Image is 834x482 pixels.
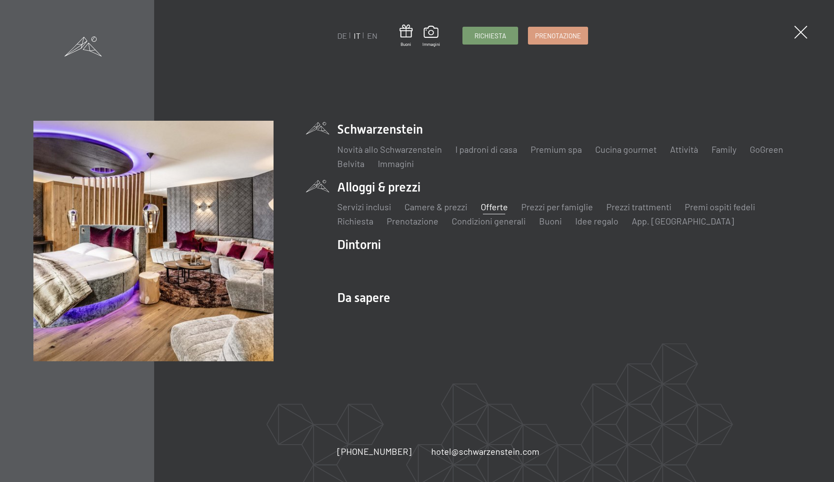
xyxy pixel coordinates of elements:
[539,216,562,226] a: Buoni
[337,445,412,457] a: [PHONE_NUMBER]
[337,446,412,457] span: [PHONE_NUMBER]
[535,31,581,41] span: Prenotazione
[670,144,698,155] a: Attività
[387,216,438,226] a: Prenotazione
[474,31,506,41] span: Richiesta
[405,201,467,212] a: Camere & prezzi
[337,201,391,212] a: Servizi inclusi
[750,144,783,155] a: GoGreen
[422,41,440,47] span: Immagini
[711,144,736,155] a: Family
[481,201,508,212] a: Offerte
[337,144,442,155] a: Novità allo Schwarzenstein
[422,26,440,47] a: Immagini
[431,445,540,457] a: hotel@schwarzenstein.com
[528,27,588,44] a: Prenotazione
[33,121,274,361] img: Hotel Benessere SCHWARZENSTEIN – Trentino Alto Adige Dolomiti
[575,216,618,226] a: Idee regalo
[400,41,413,47] span: Buoni
[521,201,593,212] a: Prezzi per famiglie
[367,31,377,41] a: EN
[455,144,517,155] a: I padroni di casa
[400,25,413,47] a: Buoni
[378,158,414,169] a: Immagini
[452,216,526,226] a: Condizioni generali
[337,216,373,226] a: Richiesta
[354,31,360,41] a: IT
[531,144,582,155] a: Premium spa
[685,201,755,212] a: Premi ospiti fedeli
[463,27,518,44] a: Richiesta
[595,144,657,155] a: Cucina gourmet
[337,31,347,41] a: DE
[337,158,364,169] a: Belvita
[632,216,734,226] a: App. [GEOGRAPHIC_DATA]
[606,201,671,212] a: Prezzi trattmenti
